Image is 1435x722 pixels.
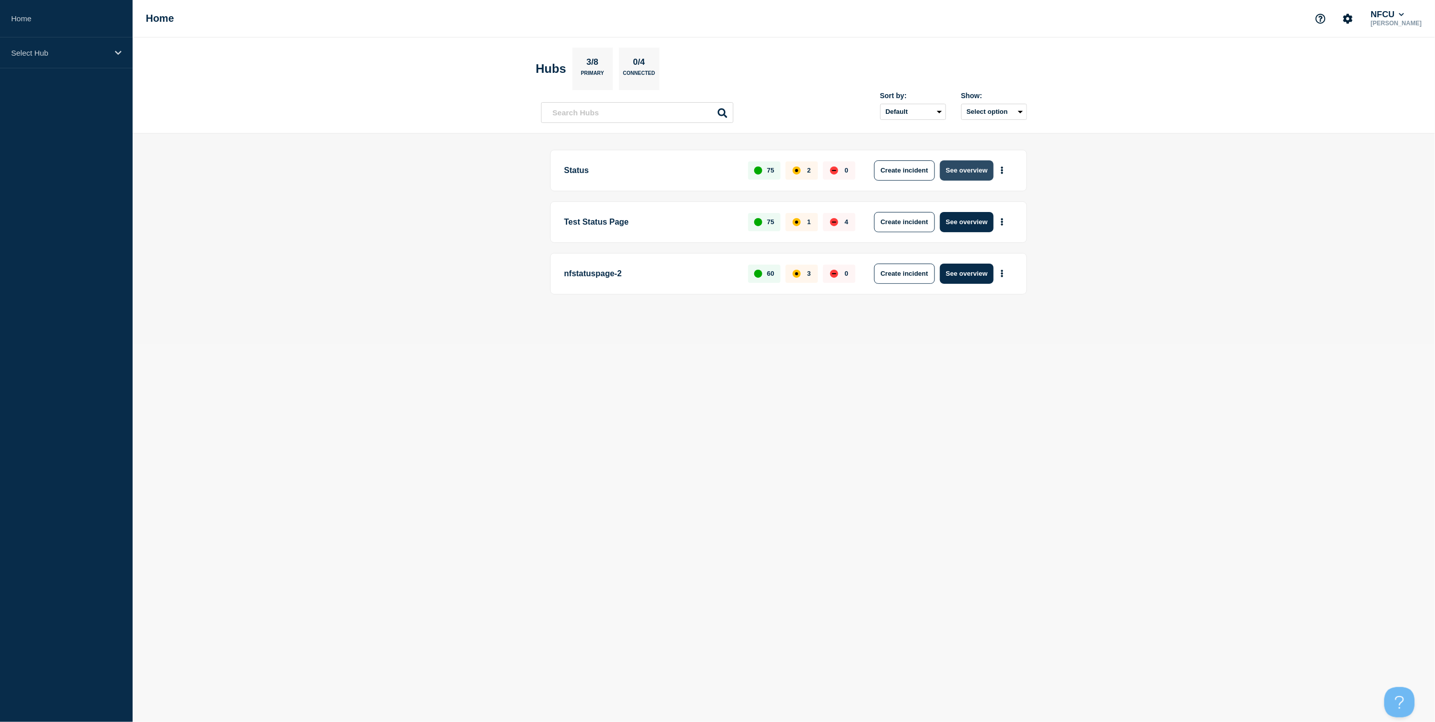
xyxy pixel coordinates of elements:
[767,166,774,174] p: 75
[541,102,733,123] input: Search Hubs
[793,166,801,175] div: affected
[583,57,602,70] p: 3/8
[767,218,774,226] p: 75
[793,270,801,278] div: affected
[961,92,1027,100] div: Show:
[11,49,108,57] p: Select Hub
[564,264,737,284] p: nfstatuspage-2
[940,212,994,232] button: See overview
[536,62,566,76] h2: Hubs
[1337,8,1359,29] button: Account settings
[830,166,838,175] div: down
[845,270,848,277] p: 0
[629,57,649,70] p: 0/4
[1369,10,1406,20] button: NFCU
[754,166,762,175] div: up
[845,166,848,174] p: 0
[1369,20,1424,27] p: [PERSON_NAME]
[940,264,994,284] button: See overview
[940,160,994,181] button: See overview
[754,218,762,226] div: up
[564,212,737,232] p: Test Status Page
[880,92,946,100] div: Sort by:
[807,270,811,277] p: 3
[830,270,838,278] div: down
[146,13,174,24] h1: Home
[845,218,848,226] p: 4
[961,104,1027,120] button: Select option
[807,218,811,226] p: 1
[874,264,935,284] button: Create incident
[767,270,774,277] p: 60
[996,264,1009,283] button: More actions
[1310,8,1331,29] button: Support
[996,213,1009,231] button: More actions
[874,212,935,232] button: Create incident
[793,218,801,226] div: affected
[564,160,737,181] p: Status
[754,270,762,278] div: up
[830,218,838,226] div: down
[880,104,946,120] select: Sort by
[807,166,811,174] p: 2
[1384,687,1415,717] iframe: Help Scout Beacon - Open
[581,70,604,81] p: Primary
[874,160,935,181] button: Create incident
[996,161,1009,180] button: More actions
[623,70,655,81] p: Connected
